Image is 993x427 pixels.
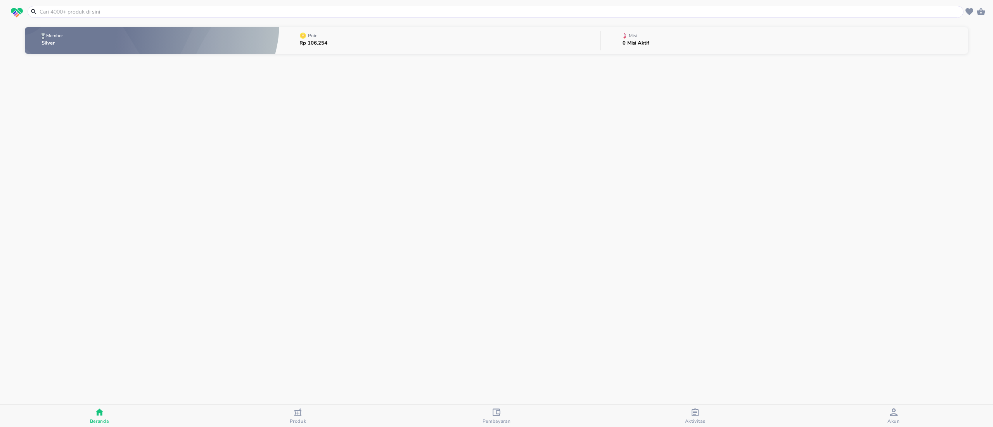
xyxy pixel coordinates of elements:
p: Member [46,33,63,38]
button: Aktivitas [596,405,794,427]
p: Rp 106.254 [299,41,327,46]
p: 0 Misi Aktif [623,41,649,46]
button: Produk [199,405,397,427]
span: Pembayaran [483,418,511,424]
p: Silver [42,41,64,46]
p: Poin [308,33,318,38]
span: Beranda [90,418,109,424]
input: Cari 4000+ produk di sini [39,8,962,16]
span: Akun [887,418,900,424]
button: MemberSilver [25,25,279,56]
span: Aktivitas [685,418,706,424]
button: PoinRp 106.254 [279,25,600,56]
p: Misi [629,33,637,38]
button: Misi0 Misi Aktif [600,25,968,56]
button: Pembayaran [397,405,596,427]
span: Produk [290,418,306,424]
img: logo_swiperx_s.bd005f3b.svg [11,8,23,18]
button: Akun [794,405,993,427]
